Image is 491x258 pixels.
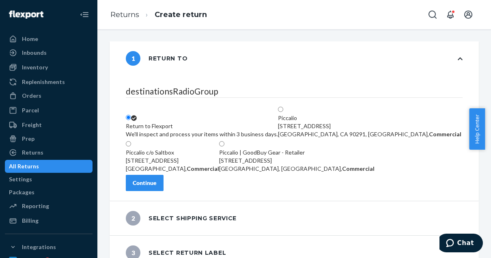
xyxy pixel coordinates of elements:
a: Replenishments [5,75,93,88]
div: Continue [133,179,157,187]
a: Orders [5,89,93,102]
a: Packages [5,186,93,199]
span: 2 [126,211,140,226]
div: Return to Flexport [126,122,278,130]
div: [STREET_ADDRESS] [126,157,219,165]
div: Select shipping service [126,211,237,226]
div: [STREET_ADDRESS] [278,122,461,130]
a: Returns [110,10,139,19]
a: Prep [5,132,93,145]
div: Settings [9,175,32,183]
div: Freight [22,121,42,129]
input: Piccalio | GoodBuy Gear - Retailer[STREET_ADDRESS][GEOGRAPHIC_DATA], [GEOGRAPHIC_DATA],Commercial [219,141,224,146]
a: Inbounds [5,46,93,59]
ol: breadcrumbs [104,3,213,27]
strong: Commercial [342,165,375,172]
div: Return to [126,51,187,66]
div: We'll inspect and process your items within 3 business days. [126,130,278,138]
div: All Returns [9,162,39,170]
div: Piccalio c/o Saltbox [126,148,219,157]
a: Freight [5,118,93,131]
img: Flexport logo [9,11,43,19]
a: Parcel [5,104,93,117]
div: Replenishments [22,78,65,86]
a: Reporting [5,200,93,213]
div: Inbounds [22,49,47,57]
iframe: Opens a widget where you can chat to one of our agents [439,234,483,254]
div: [GEOGRAPHIC_DATA], CA 90291, [GEOGRAPHIC_DATA], [278,130,461,138]
a: All Returns [5,160,93,173]
div: Packages [9,188,34,196]
div: [GEOGRAPHIC_DATA], [GEOGRAPHIC_DATA], [219,165,375,173]
button: Continue [126,175,164,191]
button: Close Navigation [76,6,93,23]
div: Billing [22,217,39,225]
a: Create return [155,10,207,19]
div: [STREET_ADDRESS] [219,157,375,165]
a: Billing [5,214,93,227]
div: Reporting [22,202,49,210]
div: Orders [22,92,41,100]
a: Settings [5,173,93,186]
div: Prep [22,135,34,143]
input: Return to FlexportWe'll inspect and process your items within 3 business days. [126,115,131,120]
div: Piccalio [278,114,461,122]
div: Inventory [22,63,48,71]
a: Returns [5,146,93,159]
div: Returns [22,148,43,157]
div: Parcel [22,106,39,114]
strong: Commercial [429,131,461,138]
button: Open account menu [460,6,476,23]
a: Home [5,32,93,45]
div: Piccalio | GoodBuy Gear - Retailer [219,148,375,157]
span: 1 [126,51,140,66]
input: Piccalio[STREET_ADDRESS][GEOGRAPHIC_DATA], CA 90291, [GEOGRAPHIC_DATA],Commercial [278,107,283,112]
legend: destinationsRadioGroup [126,85,463,98]
strong: Commercial [187,165,219,172]
button: Integrations [5,241,93,254]
a: Inventory [5,61,93,74]
button: Open notifications [442,6,459,23]
button: Open Search Box [424,6,441,23]
div: [GEOGRAPHIC_DATA], [126,165,219,173]
div: Integrations [22,243,56,251]
div: Home [22,35,38,43]
input: Piccalio c/o Saltbox[STREET_ADDRESS][GEOGRAPHIC_DATA],Commercial [126,141,131,146]
button: Help Center [469,108,485,150]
